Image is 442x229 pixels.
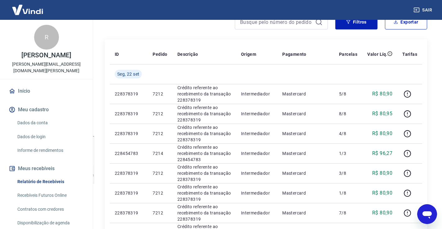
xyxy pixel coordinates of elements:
p: Descrição [177,51,198,57]
p: 7212 [153,111,167,117]
p: 228454783 [115,150,143,156]
p: Crédito referente ao recebimento da transação 228378319 [177,85,231,103]
p: 8/8 [339,111,357,117]
img: tab_domain_overview_orange.svg [26,36,31,41]
div: [PERSON_NAME]: [DOMAIN_NAME] [16,16,89,21]
p: Pedido [153,51,167,57]
img: Vindi [7,0,48,19]
p: Mastercard [282,170,329,176]
p: Mastercard [282,150,329,156]
p: Intermediador [241,130,272,137]
div: Domínio [33,37,47,41]
img: tab_keywords_by_traffic_grey.svg [65,36,70,41]
a: Dados de login [15,130,85,143]
p: R$ 80,90 [372,130,392,137]
button: Exportar [385,15,427,29]
p: Parcelas [339,51,357,57]
p: 1/8 [339,190,357,196]
button: Meus recebíveis [7,162,85,175]
input: Busque pelo número do pedido [240,17,313,27]
p: R$ 80,90 [372,170,392,177]
p: 7212 [153,210,167,216]
p: 4/8 [339,130,357,137]
p: Crédito referente ao recebimento da transação 228378319 [177,104,231,123]
button: Meu cadastro [7,103,85,117]
p: 7212 [153,190,167,196]
a: Início [7,84,85,98]
span: Seg, 22 set [117,71,139,77]
p: Intermediador [241,210,272,216]
p: 3/8 [339,170,357,176]
a: Informe de rendimentos [15,144,85,157]
p: [PERSON_NAME] [21,52,71,59]
p: Crédito referente ao recebimento da transação 228378319 [177,184,231,202]
p: Pagamento [282,51,306,57]
div: v 4.0.25 [17,10,30,15]
p: 228378319 [115,130,143,137]
p: Mastercard [282,130,329,137]
a: Dados da conta [15,117,85,129]
p: Crédito referente ao recebimento da transação 228378319 [177,204,231,222]
p: 228378319 [115,111,143,117]
p: Crédito referente ao recebimento da transação 228378319 [177,164,231,183]
div: Palavras-chave [72,37,100,41]
iframe: Botão para abrir a janela de mensagens [417,204,437,224]
p: Crédito referente ao recebimento da transação 228454783 [177,144,231,163]
button: Filtros [335,15,377,29]
p: 228378319 [115,91,143,97]
p: [PERSON_NAME][EMAIL_ADDRESS][DOMAIN_NAME][PERSON_NAME] [5,61,88,74]
p: Intermediador [241,111,272,117]
p: 1/3 [339,150,357,156]
p: Origem [241,51,256,57]
img: logo_orange.svg [10,10,15,15]
p: 7212 [153,170,167,176]
button: Sair [412,4,435,16]
p: 228378319 [115,210,143,216]
p: R$ 80,90 [372,209,392,217]
a: Relatório de Recebíveis [15,175,85,188]
p: Mastercard [282,91,329,97]
a: Contratos com credores [15,203,85,216]
p: 228378319 [115,190,143,196]
p: Valor Líq. [367,51,387,57]
p: 5/8 [339,91,357,97]
p: 228378319 [115,170,143,176]
p: Intermediador [241,91,272,97]
p: Mastercard [282,111,329,117]
p: Tarifas [402,51,417,57]
p: Crédito referente ao recebimento da transação 228378319 [177,124,231,143]
p: R$ 80,90 [372,90,392,98]
p: Intermediador [241,170,272,176]
img: website_grey.svg [10,16,15,21]
p: Mastercard [282,190,329,196]
a: Recebíveis Futuros Online [15,189,85,202]
p: Mastercard [282,210,329,216]
p: 7212 [153,130,167,137]
p: R$ 96,27 [372,150,392,157]
div: R [34,25,59,50]
p: ID [115,51,119,57]
p: 7212 [153,91,167,97]
p: R$ 80,95 [372,110,392,117]
p: 7214 [153,150,167,156]
p: R$ 80,90 [372,189,392,197]
p: Intermediador [241,190,272,196]
p: 7/8 [339,210,357,216]
p: Intermediador [241,150,272,156]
